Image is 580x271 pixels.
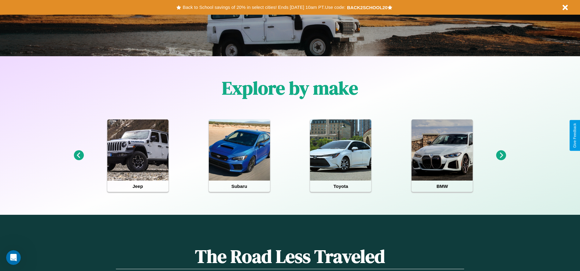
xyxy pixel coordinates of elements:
div: Give Feedback [573,123,577,148]
iframe: Intercom live chat [6,250,21,265]
h4: Jeep [107,181,168,192]
h4: BMW [412,181,473,192]
b: BACK2SCHOOL20 [347,5,388,10]
button: Back to School savings of 20% in select cities! Ends [DATE] 10am PT.Use code: [181,3,347,12]
h4: Subaru [209,181,270,192]
h1: The Road Less Traveled [116,244,464,269]
h1: Explore by make [222,75,358,101]
h4: Toyota [310,181,371,192]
